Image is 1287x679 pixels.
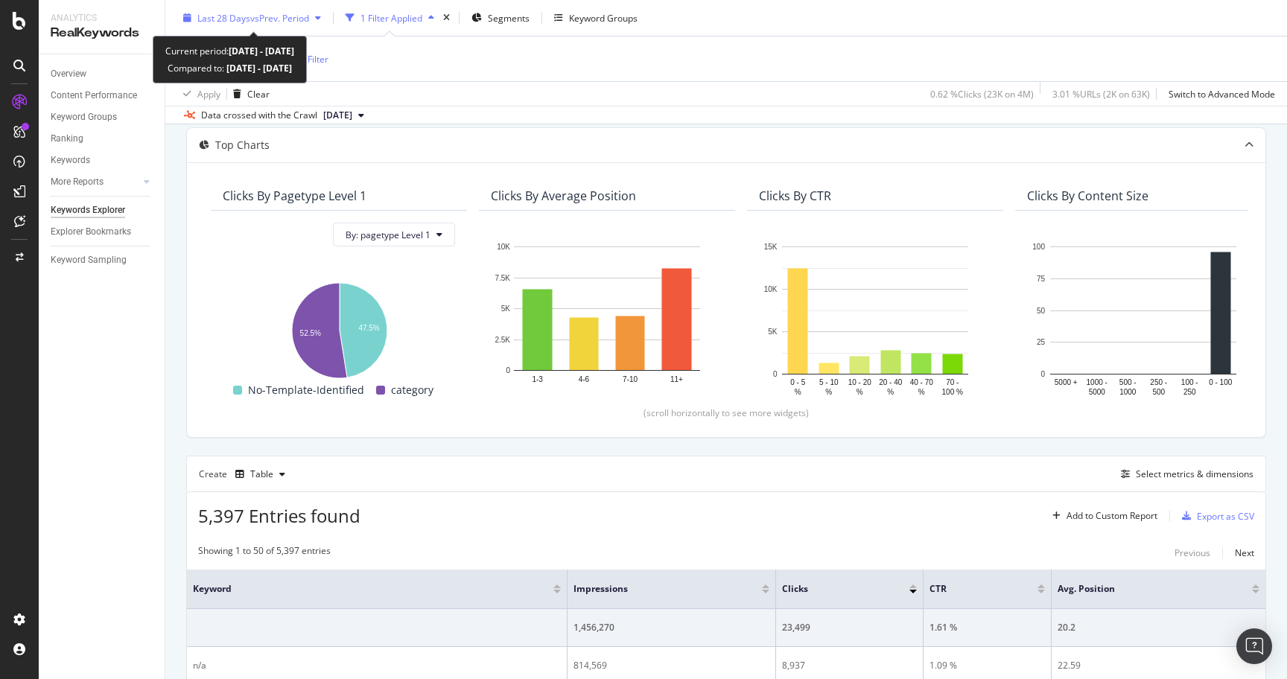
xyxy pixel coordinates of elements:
[51,131,83,147] div: Ranking
[51,109,154,125] a: Keyword Groups
[879,378,903,386] text: 20 - 40
[548,6,643,30] button: Keyword Groups
[197,11,250,24] span: Last 28 Days
[782,621,917,634] div: 23,499
[168,60,292,77] div: Compared to:
[193,659,561,672] div: n/a
[1150,378,1167,386] text: 250 -
[1235,546,1254,559] div: Next
[346,229,430,241] span: By: pagetype Level 1
[795,388,801,396] text: %
[491,188,636,203] div: Clicks By Average Position
[887,388,894,396] text: %
[51,66,154,82] a: Overview
[759,188,831,203] div: Clicks By CTR
[51,153,154,168] a: Keywords
[759,239,991,399] svg: A chart.
[1209,378,1233,386] text: 0 - 100
[929,621,1045,634] div: 1.61 %
[289,52,328,65] div: Add Filter
[1058,621,1259,634] div: 20.2
[360,11,422,24] div: 1 Filter Applied
[1175,546,1210,559] div: Previous
[819,378,839,386] text: 5 - 10
[223,275,455,381] svg: A chart.
[51,203,125,218] div: Keywords Explorer
[825,388,832,396] text: %
[340,6,440,30] button: 1 Filter Applied
[248,381,364,399] span: No-Template-Identified
[323,109,352,122] span: 2025 Aug. 22nd
[495,274,510,282] text: 7.5K
[317,106,370,124] button: [DATE]
[199,462,291,486] div: Create
[198,503,360,528] span: 5,397 Entries found
[918,388,925,396] text: %
[193,582,531,596] span: Keyword
[227,82,270,106] button: Clear
[1176,504,1254,528] button: Export as CSV
[223,188,366,203] div: Clicks By pagetype Level 1
[51,203,154,218] a: Keywords Explorer
[198,544,331,562] div: Showing 1 to 50 of 5,397 entries
[1197,510,1254,523] div: Export as CSV
[177,6,327,30] button: Last 28 DaysvsPrev. Period
[177,82,220,106] button: Apply
[51,153,90,168] div: Keywords
[764,285,778,293] text: 10K
[857,388,863,396] text: %
[768,328,778,336] text: 5K
[1027,239,1259,399] svg: A chart.
[215,138,270,153] div: Top Charts
[1115,465,1253,483] button: Select metrics & dimensions
[1058,659,1259,672] div: 22.59
[1037,275,1046,283] text: 75
[929,659,1045,672] div: 1.09 %
[782,582,887,596] span: Clicks
[1087,378,1108,386] text: 1000 -
[1055,378,1078,386] text: 5000 +
[51,224,131,240] div: Explorer Bookmarks
[440,10,453,25] div: times
[497,243,510,251] text: 10K
[532,375,543,383] text: 1-3
[1037,307,1046,315] text: 50
[782,659,917,672] div: 8,937
[1058,582,1230,596] span: Avg. Position
[51,224,154,240] a: Explorer Bookmarks
[1163,82,1275,106] button: Switch to Advanced Mode
[573,621,769,634] div: 1,456,270
[579,375,590,383] text: 4-6
[573,582,740,596] span: Impressions
[848,378,872,386] text: 10 - 20
[670,375,683,383] text: 11+
[1027,188,1148,203] div: Clicks By Content Size
[1235,544,1254,562] button: Next
[51,131,154,147] a: Ranking
[51,109,117,125] div: Keyword Groups
[764,243,778,251] text: 15K
[51,174,139,190] a: More Reports
[942,388,963,396] text: 100 %
[224,62,292,74] b: [DATE] - [DATE]
[247,87,270,100] div: Clear
[1183,388,1196,396] text: 250
[358,325,379,333] text: 47.5%
[488,11,530,24] span: Segments
[51,66,86,82] div: Overview
[1046,504,1157,528] button: Add to Custom Report
[1136,468,1253,480] div: Select metrics & dimensions
[623,375,638,383] text: 7-10
[197,87,220,100] div: Apply
[51,252,154,268] a: Keyword Sampling
[165,42,294,60] div: Current period:
[229,45,294,57] b: [DATE] - [DATE]
[229,462,291,486] button: Table
[51,252,127,268] div: Keyword Sampling
[573,659,769,672] div: 814,569
[1119,388,1137,396] text: 1000
[205,407,1248,419] div: (scroll horizontally to see more widgets)
[1152,388,1165,396] text: 500
[1040,370,1045,378] text: 0
[1032,243,1045,251] text: 100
